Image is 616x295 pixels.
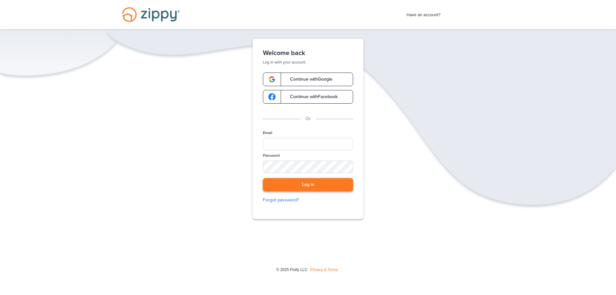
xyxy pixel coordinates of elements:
[276,267,307,272] span: © 2025 Floify LLC
[263,60,353,65] p: Log in with your account.
[310,267,338,272] a: Privacy & Terms
[263,153,280,158] label: Password
[284,77,332,82] span: Continue with Google
[263,197,353,204] a: Forgot password?
[263,73,353,86] a: google-logoContinue withGoogle
[407,8,441,18] span: Have an account?
[263,90,353,104] a: google-logoContinue withFacebook
[268,76,276,83] img: google-logo
[263,138,353,150] input: Email
[263,49,353,57] h1: Welcome back
[263,130,272,136] label: Email
[263,161,353,173] input: Password
[263,178,353,191] button: Log in
[268,93,276,100] img: google-logo
[306,115,311,122] p: Or
[284,95,338,99] span: Continue with Facebook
